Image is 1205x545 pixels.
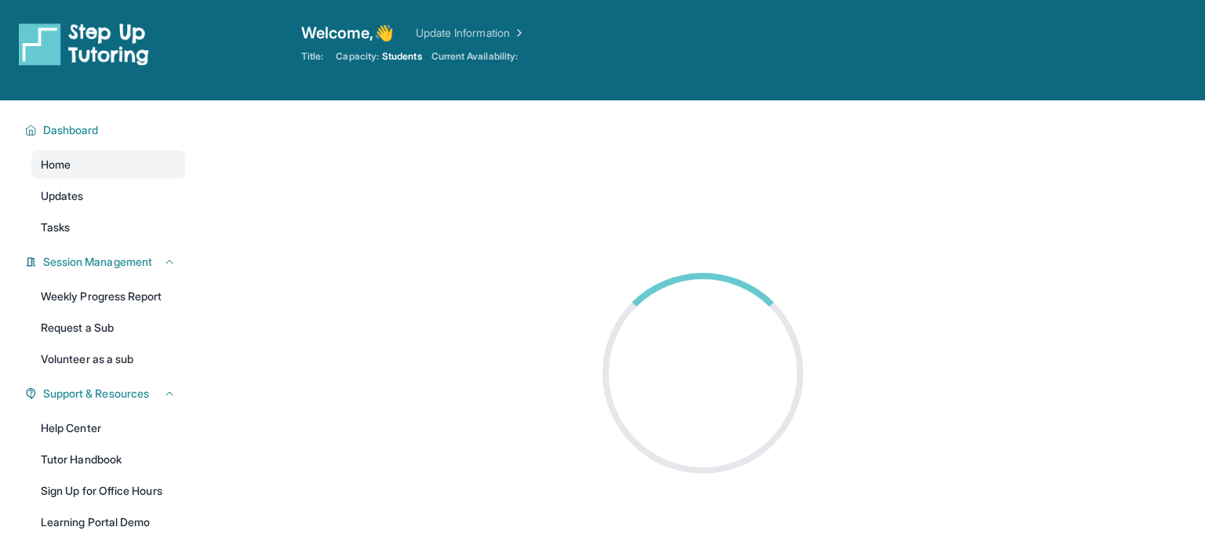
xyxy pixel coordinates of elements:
[37,254,176,270] button: Session Management
[301,50,323,63] span: Title:
[43,122,99,138] span: Dashboard
[31,282,185,311] a: Weekly Progress Report
[510,25,526,41] img: Chevron Right
[31,151,185,179] a: Home
[37,122,176,138] button: Dashboard
[31,445,185,474] a: Tutor Handbook
[31,182,185,210] a: Updates
[41,188,84,204] span: Updates
[336,50,379,63] span: Capacity:
[43,386,149,401] span: Support & Resources
[31,314,185,342] a: Request a Sub
[43,254,152,270] span: Session Management
[31,508,185,536] a: Learning Portal Demo
[31,345,185,373] a: Volunteer as a sub
[31,477,185,505] a: Sign Up for Office Hours
[31,213,185,242] a: Tasks
[416,25,526,41] a: Update Information
[19,22,149,66] img: logo
[431,50,518,63] span: Current Availability:
[41,157,71,173] span: Home
[31,414,185,442] a: Help Center
[301,22,394,44] span: Welcome, 👋
[37,386,176,401] button: Support & Resources
[41,220,70,235] span: Tasks
[382,50,422,63] span: Students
